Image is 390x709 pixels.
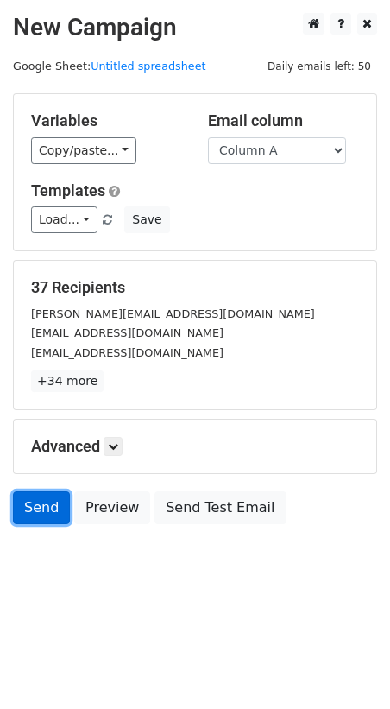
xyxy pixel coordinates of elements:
[13,60,206,73] small: Google Sheet:
[208,111,359,130] h5: Email column
[154,491,286,524] a: Send Test Email
[31,437,359,456] h5: Advanced
[31,278,359,297] h5: 37 Recipients
[74,491,150,524] a: Preview
[31,206,97,233] a: Load...
[31,326,223,339] small: [EMAIL_ADDRESS][DOMAIN_NAME]
[13,13,377,42] h2: New Campaign
[124,206,169,233] button: Save
[31,111,182,130] h5: Variables
[304,626,390,709] iframe: Chat Widget
[261,57,377,76] span: Daily emails left: 50
[13,491,70,524] a: Send
[261,60,377,73] a: Daily emails left: 50
[31,307,315,320] small: [PERSON_NAME][EMAIL_ADDRESS][DOMAIN_NAME]
[31,346,223,359] small: [EMAIL_ADDRESS][DOMAIN_NAME]
[91,60,205,73] a: Untitled spreadsheet
[31,181,105,199] a: Templates
[31,137,136,164] a: Copy/paste...
[31,370,104,392] a: +34 more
